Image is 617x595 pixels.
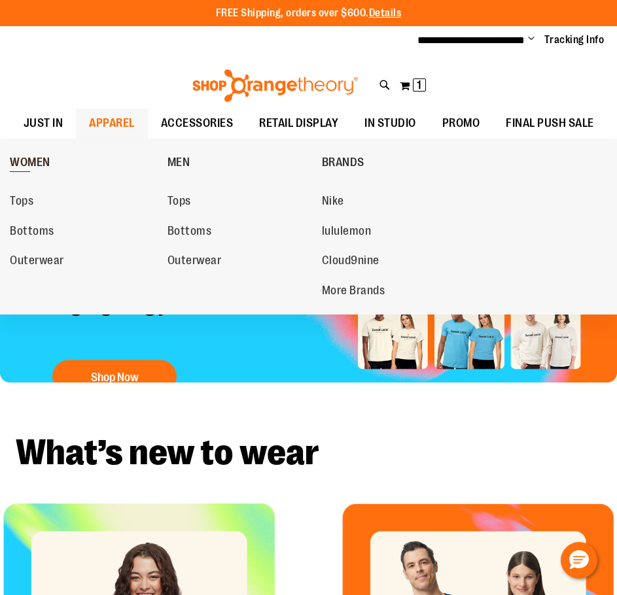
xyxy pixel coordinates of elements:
span: Outerwear [167,254,222,270]
span: Tops [10,194,33,211]
a: Tops [10,190,154,213]
button: Account menu [528,33,535,46]
a: Bottoms [10,220,154,243]
span: Nike [322,194,344,211]
p: FREE Shipping, orders over $600. [216,6,402,21]
a: JUST IN [10,109,77,139]
span: lululemon [322,224,372,241]
a: FINAL PUSH SALE [493,109,607,139]
span: PROMO [442,109,480,138]
span: FINAL PUSH SALE [506,109,594,138]
a: BRANDS [322,145,473,179]
button: Shop Now [52,360,177,392]
a: PROMO [429,109,493,139]
span: Outerwear [10,254,64,270]
span: BRANDS [322,156,364,172]
a: WOMEN [10,145,161,179]
span: Bottoms [167,224,212,241]
button: Hello, have a question? Let’s chat. [561,542,597,579]
span: Bottoms [10,224,54,241]
span: More Brands [322,284,385,300]
a: APPAREL [76,109,148,139]
span: Tops [167,194,191,211]
a: ACCESSORIES [148,109,247,139]
a: Details [369,7,402,19]
a: MEN [167,145,315,179]
img: Shop Orangetheory [190,69,360,102]
span: 1 [417,78,421,92]
a: RETAIL DISPLAY [246,109,351,139]
span: RETAIL DISPLAY [259,109,338,138]
span: ACCESSORIES [161,109,234,138]
a: Tracking Info [544,33,605,47]
span: IN STUDIO [364,109,416,138]
span: WOMEN [10,156,50,172]
span: Cloud9nine [322,254,379,270]
h2: What’s new to wear [16,435,601,471]
a: Outerwear [10,249,154,273]
span: JUST IN [24,109,63,138]
span: APPAREL [89,109,135,138]
span: MEN [167,156,190,172]
a: IN STUDIO [351,109,429,139]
